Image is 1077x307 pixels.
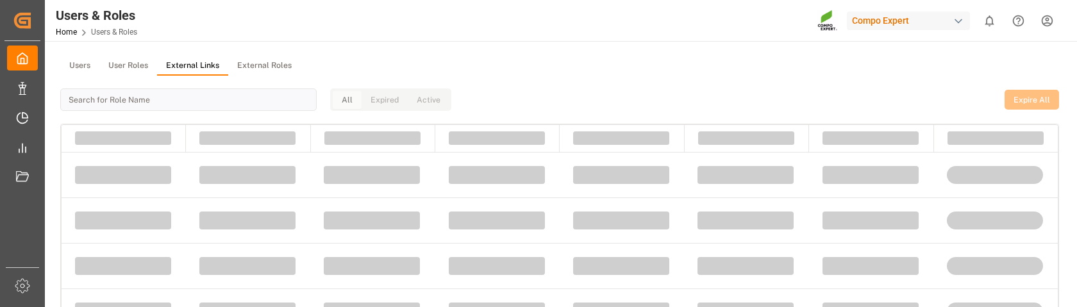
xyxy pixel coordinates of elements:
button: User Roles [99,56,157,76]
button: Help Center [1004,6,1033,35]
button: External Roles [228,56,301,76]
a: Home [56,28,77,37]
button: Compo Expert [847,8,975,33]
button: Users [60,56,99,76]
button: External Links [157,56,228,76]
button: show 0 new notifications [975,6,1004,35]
div: Users & Roles [56,6,137,25]
img: Screenshot%202023-09-29%20at%2010.02.21.png_1712312052.png [817,10,838,32]
div: Compo Expert [847,12,970,30]
input: Search for Role Name [60,88,317,111]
